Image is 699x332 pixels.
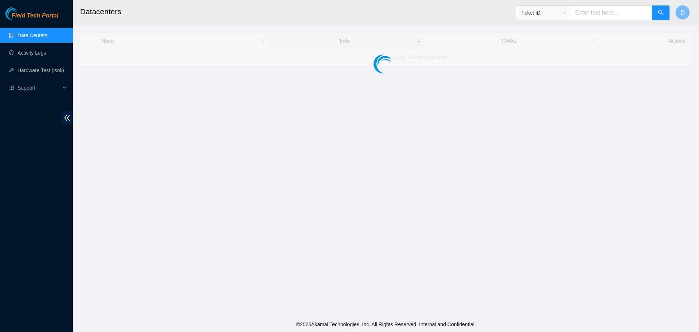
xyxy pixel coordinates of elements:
a: Activity Logs [17,50,46,56]
span: Field Tech Portal [12,12,58,19]
span: search [658,9,664,16]
a: Data Centers [17,32,47,38]
img: Akamai Technologies [5,7,37,20]
button: D [675,5,690,20]
a: Akamai TechnologiesField Tech Portal [5,13,58,23]
span: read [9,85,14,90]
button: search [652,5,670,20]
a: Hardware Test (isok) [17,67,64,73]
span: Ticket ID [521,7,566,18]
span: double-left [62,111,73,125]
footer: © 2025 Akamai Technologies, Inc. All Rights Reserved. Internal and Confidential. [73,317,699,332]
span: D [680,8,685,17]
span: Support [17,81,60,95]
input: Enter text here... [571,5,652,20]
